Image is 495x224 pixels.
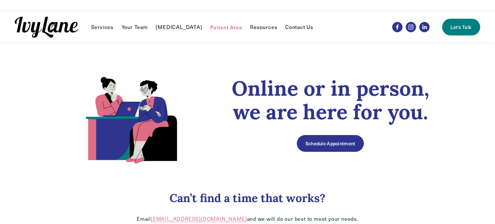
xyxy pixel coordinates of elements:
img: Ivy Lane Counseling &mdash; Therapy that works for you [15,17,79,38]
p: Email and we will do our best to meet your needs. [54,216,441,222]
a: [MEDICAL_DATA] [156,23,202,31]
a: Schedule Appointment [297,135,364,152]
span: Resources [250,24,277,31]
a: folder dropdown [91,23,113,31]
a: LinkedIn [419,22,430,32]
span: Services [91,24,113,31]
a: Patient Area [210,23,242,31]
a: Instagram [406,22,416,32]
a: Facebook [392,22,403,32]
a: Let's Talk [442,19,480,35]
h3: Can’t find a time that works? [54,191,441,205]
a: folder dropdown [250,23,277,31]
a: [EMAIL_ADDRESS][DOMAIN_NAME] [151,215,247,222]
a: Contact Us [285,23,313,31]
h1: Online or in person, we are here for you. [220,77,441,124]
a: Your Team [121,23,148,31]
